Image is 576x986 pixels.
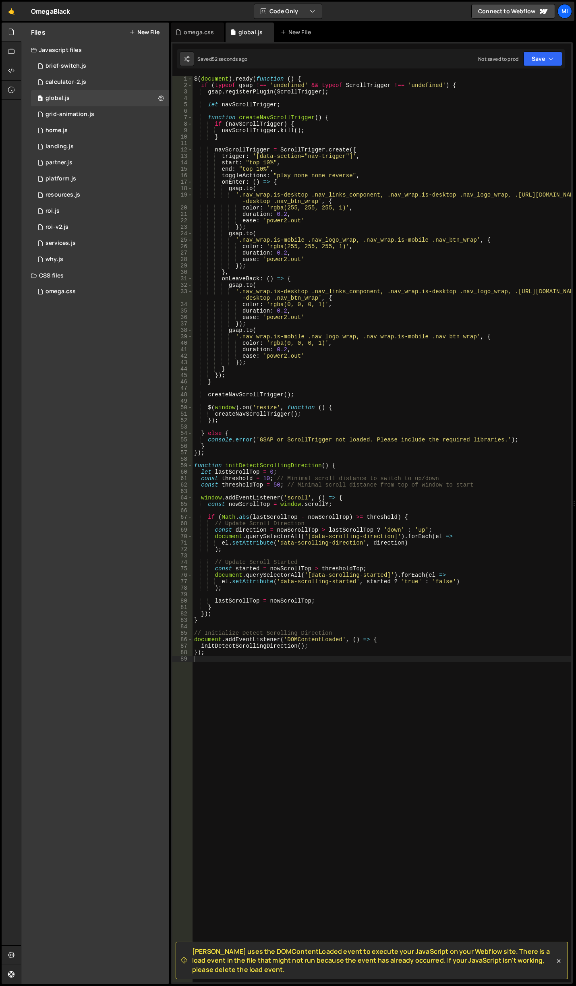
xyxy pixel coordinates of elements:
div: 12 [172,147,193,153]
div: 85 [172,630,193,636]
div: 49 [172,398,193,404]
div: 60 [172,469,193,475]
div: 29 [172,263,193,269]
div: 73 [172,553,193,559]
div: 57 [172,449,193,456]
div: 13274/39527.js [31,235,169,251]
div: 14 [172,159,193,166]
div: 13274/39980.js [31,203,169,219]
div: 70 [172,533,193,540]
div: 21 [172,211,193,217]
div: 9 [172,127,193,134]
div: 8 [172,121,193,127]
div: 58 [172,456,193,462]
div: 13274/42731.js [31,219,169,235]
div: 13274/43119.js [31,74,169,90]
div: 33 [172,288,193,301]
div: 13274/38066.js [31,171,169,187]
div: 50 [172,404,193,411]
div: 86 [172,636,193,643]
div: 88 [172,649,193,656]
div: 26 [172,243,193,250]
div: 30 [172,269,193,275]
div: 13274/33054.css [31,284,169,300]
div: 81 [172,604,193,611]
div: landing.js [46,143,74,150]
div: 52 seconds ago [212,56,247,62]
div: 2 [172,82,193,89]
div: roi.js [46,207,60,215]
div: 46 [172,379,193,385]
div: partner.js [46,159,73,166]
div: 63 [172,488,193,495]
div: 4 [172,95,193,101]
div: 11 [172,140,193,147]
a: 🤙 [2,2,21,21]
a: Mi [557,4,572,19]
div: 13274/33778.js [31,106,169,122]
span: 0 [38,96,43,102]
div: 13274/39806.js [31,122,169,139]
div: 89 [172,656,193,662]
div: 23 [172,224,193,230]
div: 64 [172,495,193,501]
div: platform.js [46,175,76,182]
div: 32 [172,282,193,288]
div: 38 [172,327,193,333]
div: 53 [172,424,193,430]
div: 67 [172,514,193,520]
div: 54 [172,430,193,437]
div: 20 [172,205,193,211]
div: 84 [172,623,193,630]
div: 17 [172,179,193,185]
div: 59 [172,462,193,469]
div: global.js [238,28,263,36]
div: 25 [172,237,193,243]
div: 10 [172,134,193,140]
div: 62 [172,482,193,488]
div: OmegaBlack [31,6,70,16]
div: 16 [172,172,193,179]
div: 13274/39081.js [31,58,169,74]
div: 3 [172,89,193,95]
div: New File [280,28,314,36]
div: 6 [172,108,193,114]
button: New File [129,29,160,35]
div: roi-v2.js [46,224,68,231]
div: 37 [172,321,193,327]
div: 68 [172,520,193,527]
div: 76 [172,572,193,578]
div: global.js [46,95,70,102]
div: 15 [172,166,193,172]
div: 83 [172,617,193,623]
div: 43 [172,359,193,366]
div: services.js [46,240,76,247]
div: Saved [197,56,247,62]
div: 44 [172,366,193,372]
div: 31 [172,275,193,282]
div: 13274/33053.js [31,139,169,155]
div: 78 [172,585,193,591]
div: 18 [172,185,193,192]
div: 42 [172,353,193,359]
div: 75 [172,565,193,572]
button: Code Only [254,4,322,19]
div: 47 [172,385,193,391]
div: 19 [172,192,193,205]
div: 51 [172,411,193,417]
div: 13274/38776.js [31,251,169,267]
div: 45 [172,372,193,379]
div: 48 [172,391,193,398]
div: 13274/39834.js [31,90,169,106]
div: 66 [172,507,193,514]
div: Javascript files [21,42,169,58]
div: calculator-2.js [46,79,86,86]
div: CSS files [21,267,169,284]
div: 13 [172,153,193,159]
button: Save [523,52,562,66]
div: 40 [172,340,193,346]
div: resources.js [46,191,80,199]
div: 35 [172,308,193,314]
div: omega.css [46,288,76,295]
div: 61 [172,475,193,482]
